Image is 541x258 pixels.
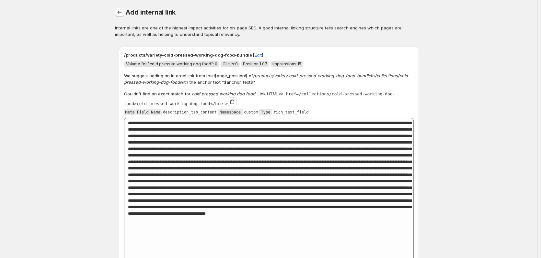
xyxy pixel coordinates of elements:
[272,61,301,66] span: Impressions: 15
[125,8,176,16] span: Add internal link
[124,73,410,85] em: /collections/cold-pressed-working-dog-food
[124,91,414,107] p: Couldn't find an exact match for . Link HTML
[251,50,266,60] button: Edit
[273,110,308,114] code: rich_text_field
[253,73,371,78] em: /products/variety-cold-pressed-working-dog-food-bundle
[124,72,414,85] p: We suggest adding an internal link from the $page_position$ of to with the anchor text "$anchor_t...
[124,52,414,58] p: /products/variety-cold-pressed-working-dog-food-bundle [ ]
[255,52,262,58] span: Edit
[244,110,258,114] code: custom
[124,109,162,115] code: Meta Field Name
[259,109,272,115] code: Type
[243,61,267,66] span: Position: 1.07
[115,25,423,38] p: Internal links are one of the highest impact activities for on-page SEO. A good internal linking ...
[218,109,243,115] code: Namespace
[163,110,217,114] code: description_tab_content
[126,61,217,66] span: Volume for "cold pressed working dog food": 0
[228,97,237,106] button: Copy to clipboard
[223,61,238,66] span: Clicks: 0
[192,91,255,96] em: cold pressed working dog food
